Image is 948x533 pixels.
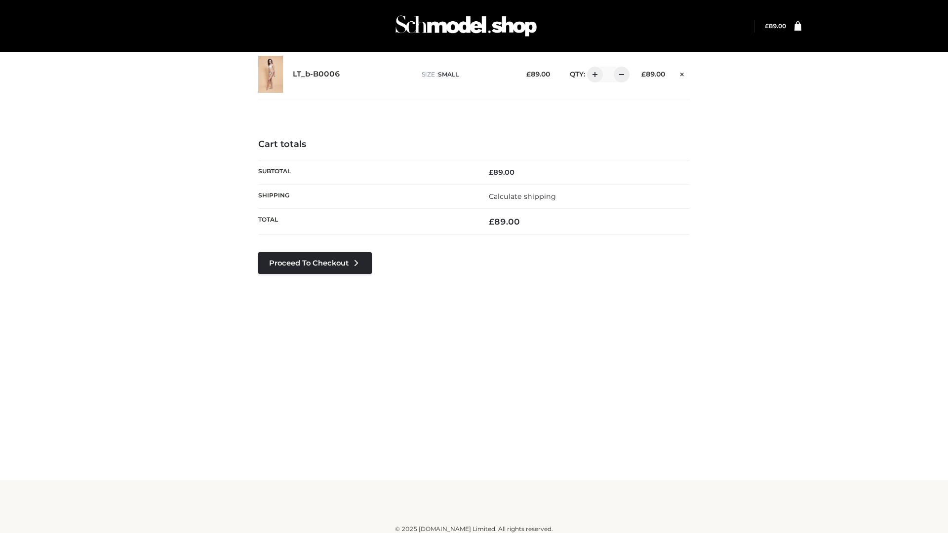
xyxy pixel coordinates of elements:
th: Shipping [258,184,474,208]
bdi: 89.00 [765,22,786,30]
a: LT_b-B0006 [293,70,340,79]
th: Total [258,209,474,235]
span: £ [489,168,493,177]
span: £ [526,70,531,78]
img: Schmodel Admin 964 [392,6,540,45]
a: Calculate shipping [489,192,556,201]
div: QTY: [560,67,626,82]
bdi: 89.00 [489,217,520,227]
img: LT_b-B0006 - SMALL [258,56,283,93]
bdi: 89.00 [489,168,514,177]
th: Subtotal [258,160,474,184]
span: £ [765,22,769,30]
h4: Cart totals [258,139,690,150]
a: £89.00 [765,22,786,30]
p: size : [422,70,511,79]
a: Proceed to Checkout [258,252,372,274]
span: £ [641,70,646,78]
span: SMALL [438,71,459,78]
a: Remove this item [675,67,690,79]
bdi: 89.00 [641,70,665,78]
bdi: 89.00 [526,70,550,78]
span: £ [489,217,494,227]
